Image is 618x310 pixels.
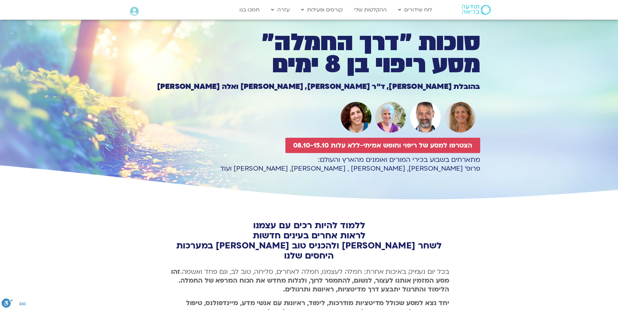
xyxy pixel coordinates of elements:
[293,142,472,149] span: הצטרפו למסע של ריפוי וחופש אמיתי-ללא עלות 08.10-15.10
[171,267,449,294] b: זהו מסע המזמין אותנו לעצור, לנשום, להתמסר לרוך, ולגלות מחדש את הכוח המרפא של החמלה. הלימוד והתרגו...
[138,83,480,90] h1: בהובלת [PERSON_NAME], ד״ר [PERSON_NAME], [PERSON_NAME] ואלה [PERSON_NAME]
[138,155,480,173] p: מתארחים בשבוע בכירי המורים ואומנים מהארץ והעולם: פרופ׳ [PERSON_NAME], [PERSON_NAME] , [PERSON_NAM...
[285,138,480,153] a: הצטרפו למסע של ריפוי וחופש אמיתי-ללא עלות 08.10-15.10
[236,4,263,16] a: תמכו בנו
[298,4,346,16] a: קורסים ופעילות
[169,267,449,294] p: בכל יום נעמיק באיכות אחרת: חמלה לעצמנו, חמלה לאחרים, סליחה, טוב לב, וגם פחד ואשמה.
[138,32,480,76] h1: סוכות ״דרך החמלה״ מסע ריפוי בן 8 ימים
[395,4,435,16] a: לוח שידורים
[462,5,491,15] img: תודעה בריאה
[169,220,449,261] h2: ללמוד להיות רכים עם עצמנו לראות אחרים בעינים חדשות לשחר [PERSON_NAME] ולהכניס טוב [PERSON_NAME] ב...
[351,4,390,16] a: ההקלטות שלי
[268,4,293,16] a: עזרה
